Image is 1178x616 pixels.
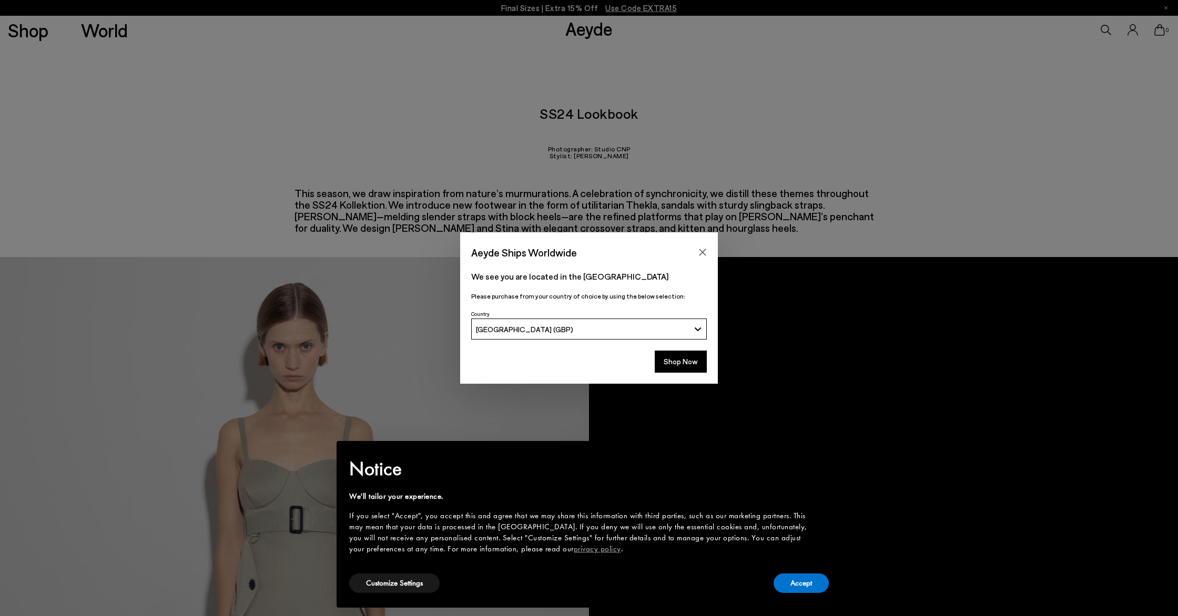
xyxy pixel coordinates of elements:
[349,455,812,482] h2: Notice
[655,351,707,373] button: Shop Now
[812,444,837,469] button: Close this notice
[349,491,812,502] div: We'll tailor your experience.
[821,448,828,465] span: ×
[774,573,829,593] button: Accept
[471,270,707,283] p: We see you are located in the [GEOGRAPHIC_DATA]
[574,543,621,554] a: privacy policy
[476,325,573,334] span: [GEOGRAPHIC_DATA] (GBP)
[471,243,577,262] span: Aeyde Ships Worldwide
[349,510,812,555] div: If you select "Accept", you accept this and agree that we may share this information with third p...
[471,291,707,301] p: Please purchase from your country of choice by using the below selection:
[349,573,440,593] button: Customize Settings
[695,244,710,260] button: Close
[471,311,490,317] span: Country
